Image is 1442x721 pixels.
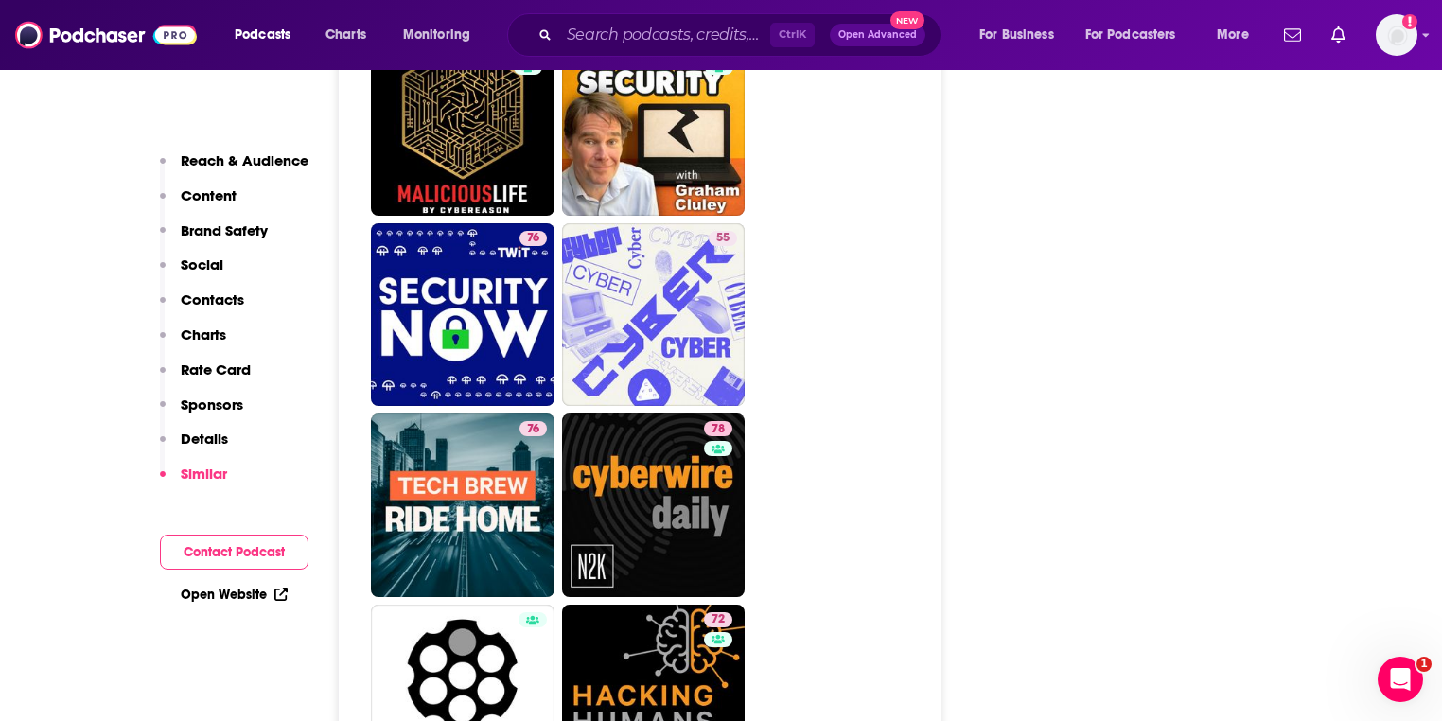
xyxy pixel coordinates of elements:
[181,465,227,483] p: Similar
[890,11,924,29] span: New
[160,360,251,396] button: Rate Card
[181,186,237,204] p: Content
[181,587,288,603] a: Open Website
[716,229,730,248] span: 55
[15,17,197,53] img: Podchaser - Follow, Share and Rate Podcasts
[371,413,554,597] a: 76
[704,612,732,627] a: 72
[1378,657,1423,702] iframe: Intercom live chat
[181,221,268,239] p: Brand Safety
[562,413,746,597] a: 78
[181,290,244,308] p: Contacts
[160,465,227,500] button: Similar
[160,430,228,465] button: Details
[527,420,539,439] span: 76
[830,24,925,46] button: Open AdvancedNew
[525,13,959,57] div: Search podcasts, credits, & more...
[235,22,290,48] span: Podcasts
[371,223,554,407] a: 76
[1376,14,1417,56] img: User Profile
[160,151,308,186] button: Reach & Audience
[181,430,228,448] p: Details
[160,255,223,290] button: Social
[1376,14,1417,56] button: Show profile menu
[562,32,746,216] a: 71
[1402,14,1417,29] svg: Add a profile image
[390,20,495,50] button: open menu
[562,223,746,407] a: 55
[403,22,470,48] span: Monitoring
[181,151,308,169] p: Reach & Audience
[712,610,725,629] span: 72
[160,221,268,256] button: Brand Safety
[1276,19,1309,51] a: Show notifications dropdown
[770,23,815,47] span: Ctrl K
[181,360,251,378] p: Rate Card
[181,255,223,273] p: Social
[1204,20,1273,50] button: open menu
[712,420,725,439] span: 78
[371,32,554,216] a: 67
[181,396,243,413] p: Sponsors
[221,20,315,50] button: open menu
[1073,20,1204,50] button: open menu
[313,20,378,50] a: Charts
[325,22,366,48] span: Charts
[966,20,1078,50] button: open menu
[1416,657,1432,672] span: 1
[160,290,244,325] button: Contacts
[1085,22,1176,48] span: For Podcasters
[519,231,547,246] a: 76
[1324,19,1353,51] a: Show notifications dropdown
[527,229,539,248] span: 76
[160,535,308,570] button: Contact Podcast
[519,421,547,436] a: 76
[160,325,226,360] button: Charts
[160,186,237,221] button: Content
[838,30,917,40] span: Open Advanced
[709,231,737,246] a: 55
[1217,22,1249,48] span: More
[181,325,226,343] p: Charts
[1376,14,1417,56] span: Logged in as rpearson
[160,396,243,431] button: Sponsors
[704,421,732,436] a: 78
[979,22,1054,48] span: For Business
[559,20,770,50] input: Search podcasts, credits, & more...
